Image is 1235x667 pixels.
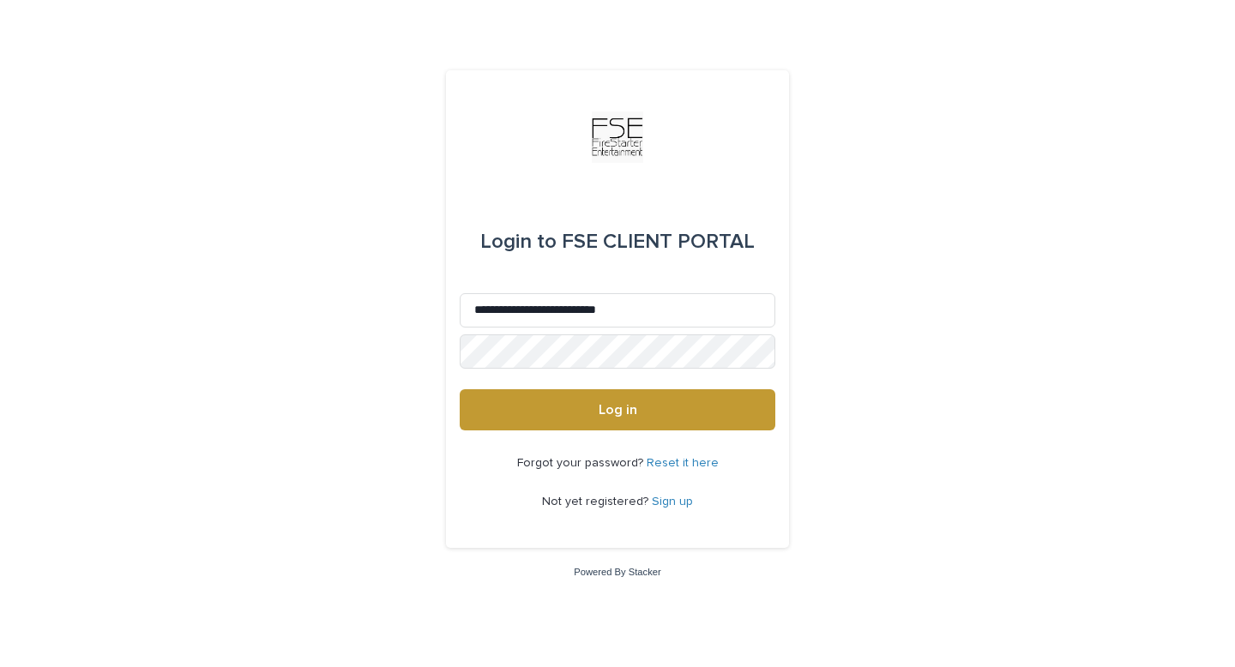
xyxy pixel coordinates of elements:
[574,567,660,577] a: Powered By Stacker
[480,218,755,266] div: FSE CLIENT PORTAL
[592,111,643,163] img: Km9EesSdRbS9ajqhBzyo
[647,457,719,469] a: Reset it here
[460,389,775,430] button: Log in
[480,231,557,252] span: Login to
[517,457,647,469] span: Forgot your password?
[599,403,637,417] span: Log in
[542,496,652,508] span: Not yet registered?
[652,496,693,508] a: Sign up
